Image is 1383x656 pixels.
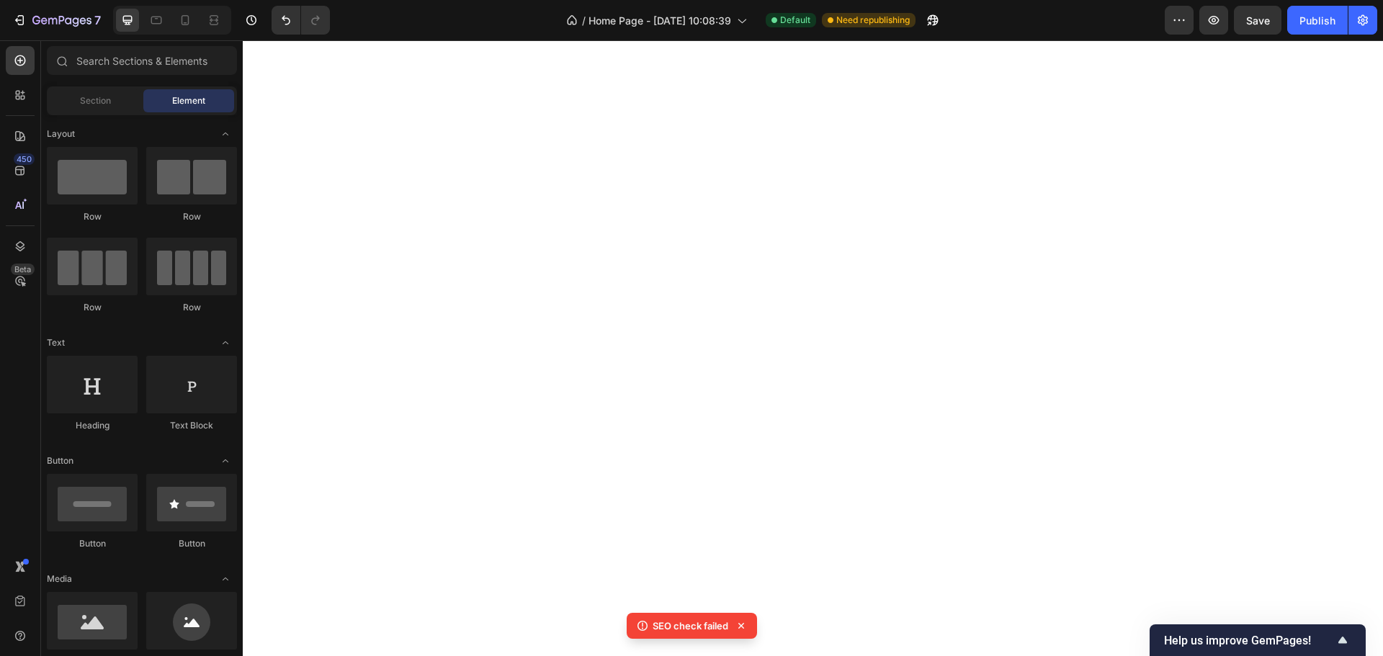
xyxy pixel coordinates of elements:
[47,419,138,432] div: Heading
[146,537,237,550] div: Button
[94,12,101,29] p: 7
[836,14,910,27] span: Need republishing
[146,419,237,432] div: Text Block
[47,127,75,140] span: Layout
[1287,6,1348,35] button: Publish
[6,6,107,35] button: 7
[588,13,731,28] span: Home Page - [DATE] 10:08:39
[172,94,205,107] span: Element
[47,46,237,75] input: Search Sections & Elements
[1164,634,1334,647] span: Help us improve GemPages!
[214,331,237,354] span: Toggle open
[14,153,35,165] div: 450
[80,94,111,107] span: Section
[47,301,138,314] div: Row
[780,14,810,27] span: Default
[47,537,138,550] div: Button
[146,210,237,223] div: Row
[272,6,330,35] div: Undo/Redo
[1299,13,1335,28] div: Publish
[1234,6,1281,35] button: Save
[214,122,237,145] span: Toggle open
[11,264,35,275] div: Beta
[653,619,728,633] p: SEO check failed
[582,13,586,28] span: /
[1334,585,1369,620] iframe: Intercom live chat
[47,454,73,467] span: Button
[243,40,1383,656] iframe: Design area
[214,567,237,590] span: Toggle open
[1246,14,1270,27] span: Save
[1164,632,1351,649] button: Show survey - Help us improve GemPages!
[47,210,138,223] div: Row
[146,301,237,314] div: Row
[47,572,72,585] span: Media
[47,336,65,349] span: Text
[214,449,237,472] span: Toggle open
